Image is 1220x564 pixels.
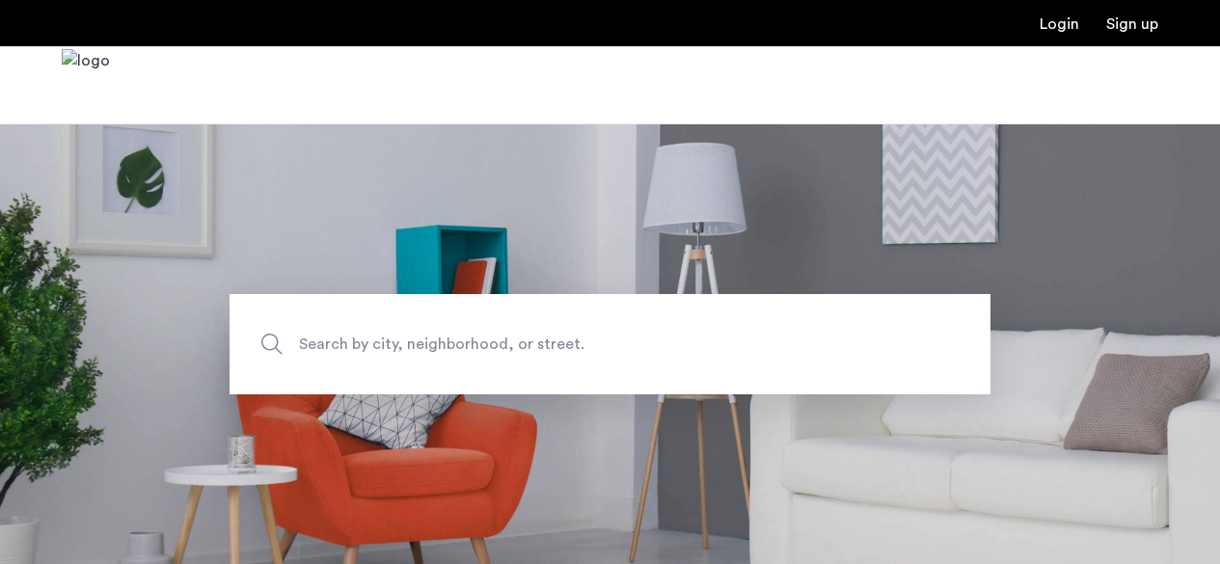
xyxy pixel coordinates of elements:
[62,49,110,121] img: logo
[230,294,990,394] input: Apartment Search
[62,49,110,121] a: Cazamio Logo
[299,331,831,357] span: Search by city, neighborhood, or street.
[1040,16,1079,32] a: Login
[1106,16,1158,32] a: Registration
